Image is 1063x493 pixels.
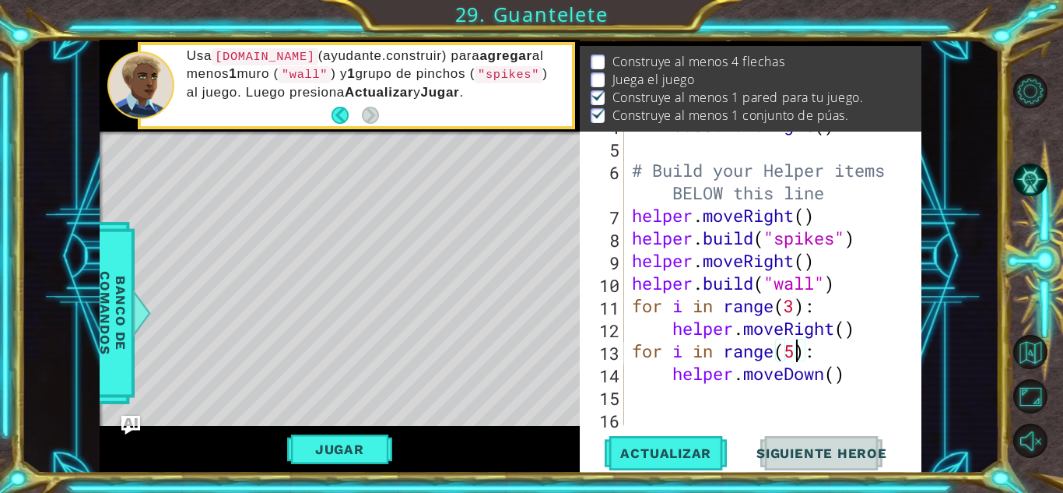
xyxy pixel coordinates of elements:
div: 7 [583,206,624,229]
span: : Incompleto [665,23,767,41]
button: Ask AI [121,416,140,435]
p: Construye al menos 1 pared para tu juego. [612,89,864,106]
strong: 1 [347,66,355,81]
button: Siguiente Heroe [741,436,903,470]
button: Actualizar [605,436,727,470]
div: 16 [583,410,624,432]
div: 6 [583,161,624,206]
div: 10 [583,274,624,297]
span: Banco de comandos [93,232,133,393]
button: Next [362,107,379,124]
strong: 1 [229,66,237,81]
span: Actualizar [605,445,727,461]
button: Opciones del Nivel [1013,74,1047,108]
code: [DOMAIN_NAME] [212,48,318,65]
strong: Jugar [421,85,460,100]
div: 9 [583,252,624,274]
div: 17 [583,432,624,455]
p: Construye al menos 1 conjunto de púas. [612,107,849,124]
div: 15 [583,387,624,410]
img: Check mark for checkbox [591,89,606,101]
button: Activar sonido. [1013,424,1047,458]
img: Check mark for checkbox [591,107,606,119]
div: 14 [583,364,624,387]
div: 12 [583,319,624,342]
span: Siguiente Heroe [741,445,903,461]
p: Usa (ayudante.construir) para al menos muro ( ) y grupo de pinchos ( ) al juego. Luego presiona y . [187,48,561,100]
button: Back [332,107,362,124]
a: Volver al Mapa [1016,330,1063,375]
button: Pista AI [1013,163,1047,197]
code: "wall" [279,66,331,83]
strong: Actualizar [345,85,413,100]
div: 13 [583,342,624,364]
div: 11 [583,297,624,319]
strong: agregar [479,48,531,63]
button: Maximizar Navegador [1013,379,1047,414]
button: Jugar [287,435,392,464]
p: Construye al menos 4 flechas [612,53,784,70]
button: Volver al Mapa [1013,335,1047,369]
div: 8 [583,229,624,252]
div: 5 [583,139,624,161]
p: Juega el juego [612,71,695,88]
code: "spikes" [475,66,542,83]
